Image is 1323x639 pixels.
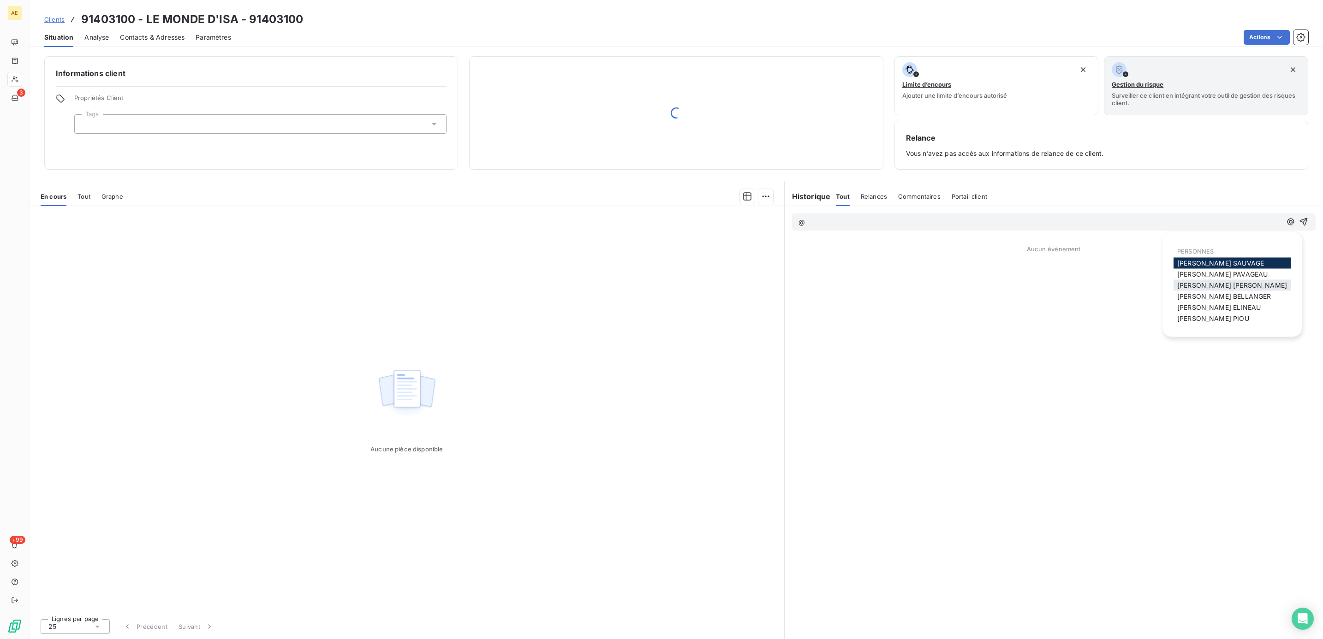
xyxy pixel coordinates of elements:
span: Graphe [101,193,123,200]
span: Contacts & Adresses [120,33,185,42]
span: Gestion du risque [1112,81,1163,88]
div: Vous n’avez pas accès aux informations de relance de ce client. [906,132,1297,158]
h6: Informations client [56,68,447,79]
div: Open Intercom Messenger [1292,608,1314,630]
img: Empty state [377,365,436,422]
button: Suivant [173,617,220,636]
h6: Relance [906,132,1297,143]
button: Actions [1244,30,1290,45]
span: [PERSON_NAME] [PERSON_NAME] [1177,281,1287,289]
span: [PERSON_NAME] ELINEAU [1177,303,1261,311]
h6: Historique [785,191,831,202]
span: Tout [836,193,850,200]
span: Paramètres [196,33,231,42]
button: Précédent [117,617,173,636]
span: 25 [48,622,56,631]
span: Surveiller ce client en intégrant votre outil de gestion des risques client. [1112,92,1300,106]
span: Clients [44,16,65,23]
input: Ajouter une valeur [82,120,89,128]
span: Situation [44,33,73,42]
span: [PERSON_NAME] BELLANGER [1177,292,1271,300]
button: Gestion du risqueSurveiller ce client en intégrant votre outil de gestion des risques client. [1104,56,1308,115]
span: Commentaires [898,193,941,200]
span: Relances [861,193,887,200]
span: Portail client [952,193,987,200]
span: Aucun évènement [1027,245,1080,253]
span: +99 [10,536,25,544]
button: Limite d’encoursAjouter une limite d’encours autorisé [894,56,1099,115]
a: Clients [44,15,65,24]
span: [PERSON_NAME] PIOU [1177,314,1249,322]
span: @ [799,218,805,226]
span: [PERSON_NAME] SAUVAGE [1177,259,1264,267]
span: Limite d’encours [902,81,951,88]
span: Tout [77,193,90,200]
span: [PERSON_NAME] PAVAGEAU [1177,270,1268,278]
span: Analyse [84,33,109,42]
div: AE [7,6,22,20]
span: En cours [41,193,66,200]
span: Aucune pièce disponible [370,445,443,453]
h3: 91403100 - LE MONDE D'ISA - 91403100 [81,11,303,28]
span: 3 [17,89,25,97]
img: Logo LeanPay [7,619,22,633]
span: PERSONNES [1177,248,1214,255]
span: Ajouter une limite d’encours autorisé [902,92,1007,99]
span: Propriétés Client [74,94,447,107]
